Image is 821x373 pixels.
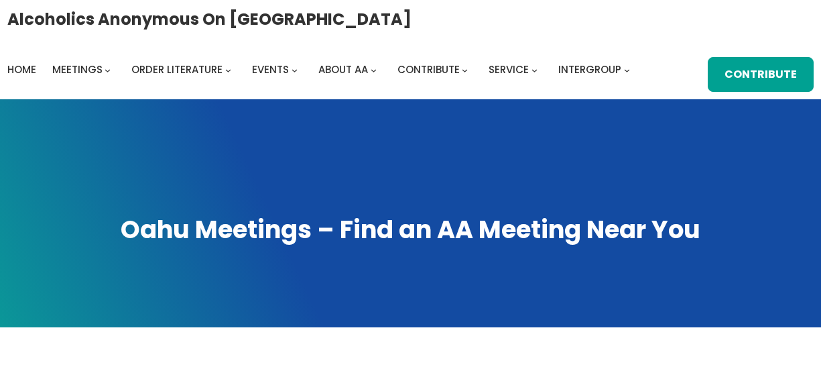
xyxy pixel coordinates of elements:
span: Order Literature [131,62,223,76]
span: Events [252,62,289,76]
a: Contribute [397,60,460,79]
button: Service submenu [531,66,538,72]
span: Home [7,62,36,76]
span: About AA [318,62,368,76]
button: Order Literature submenu [225,66,231,72]
button: Events submenu [292,66,298,72]
span: Intergroup [558,62,621,76]
nav: Intergroup [7,60,635,79]
a: Service [489,60,529,79]
button: About AA submenu [371,66,377,72]
a: Meetings [52,60,103,79]
h1: Oahu Meetings – Find an AA Meeting Near You [13,213,808,247]
a: Intergroup [558,60,621,79]
span: Service [489,62,529,76]
button: Contribute submenu [462,66,468,72]
a: Alcoholics Anonymous on [GEOGRAPHIC_DATA] [7,5,412,34]
span: Contribute [397,62,460,76]
a: About AA [318,60,368,79]
a: Contribute [708,57,814,92]
a: Events [252,60,289,79]
button: Meetings submenu [105,66,111,72]
span: Meetings [52,62,103,76]
a: Home [7,60,36,79]
button: Intergroup submenu [624,66,630,72]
